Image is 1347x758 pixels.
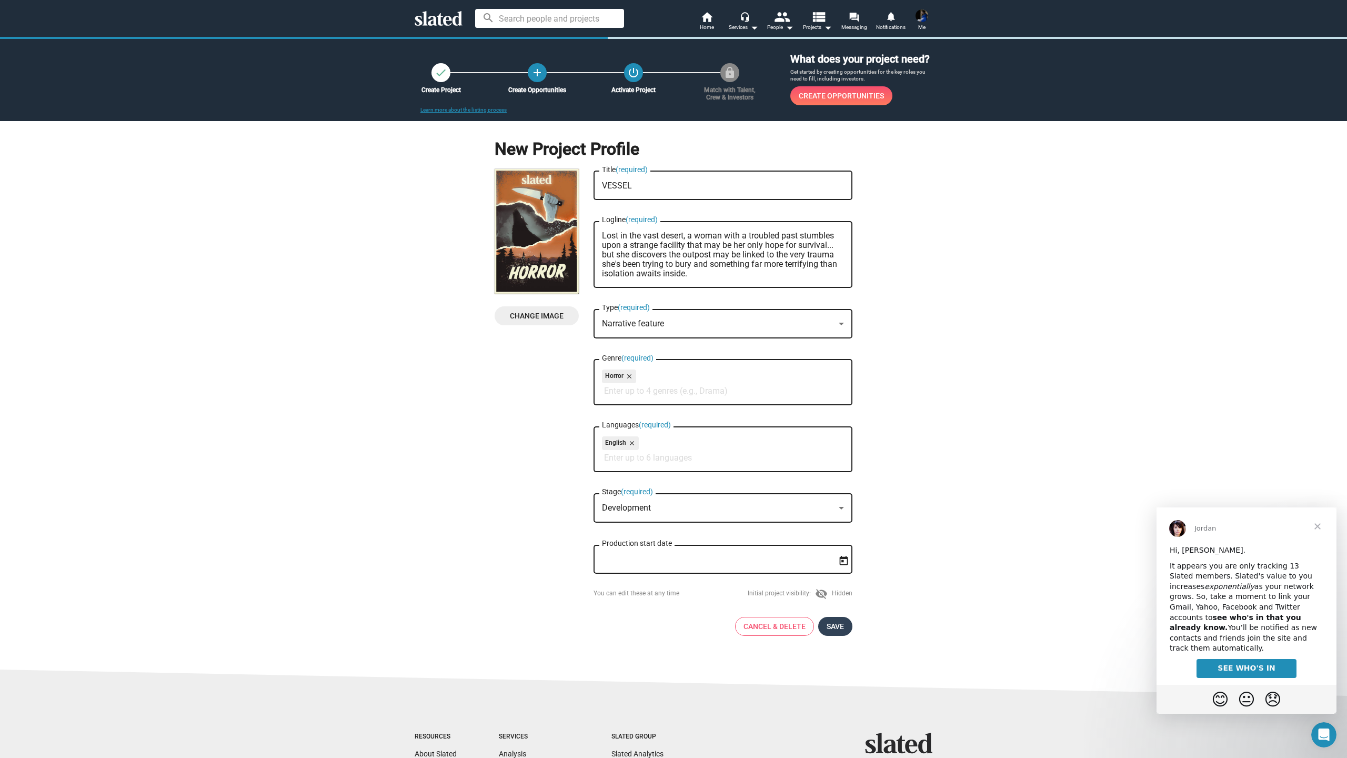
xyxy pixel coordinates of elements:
div: Initial project visibility: Hidden [748,587,852,600]
a: Learn more about the listing process [420,107,507,113]
mat-icon: view_list [811,9,826,24]
input: Enter up to 4 genres (e.g., Drama) [604,386,846,396]
div: Services [729,21,758,34]
div: Activate Project [599,86,668,94]
a: Analysis [499,750,526,758]
button: Save [818,617,852,636]
h3: What does your project need? [790,52,932,66]
a: Slated Analytics [611,750,664,758]
span: Me [918,21,926,34]
img: Peter McCoubrey [916,9,928,22]
span: Projects [803,21,832,34]
mat-chip: English [602,436,639,450]
div: You can edit these at any time [594,590,679,598]
div: People [767,21,793,34]
a: Create Opportunities [790,86,892,105]
mat-select-trigger: Development [602,503,651,513]
mat-icon: arrow_drop_down [783,21,796,34]
span: Home [700,21,714,34]
mat-chip: Horror [602,370,636,383]
mat-icon: home [700,11,713,23]
span: Narrative feature [602,318,664,328]
div: Create Project [406,86,476,94]
mat-icon: close [624,372,633,381]
mat-icon: people [774,9,789,24]
a: Create Opportunities [528,63,547,82]
input: Search people and projects [475,9,624,28]
mat-icon: arrow_drop_down [821,21,834,34]
input: Enter up to 6 languages [604,453,846,463]
mat-icon: headset_mic [740,12,749,21]
div: Create Opportunities [502,86,572,94]
span: Cancel & Delete [743,617,806,635]
iframe: Intercom live chat message [1157,507,1336,714]
div: Resources [415,733,457,741]
button: Projects [799,11,836,34]
button: Cancel & Delete [735,617,814,636]
div: Slated Group [611,733,683,741]
img: VESSEL [495,169,579,294]
mat-icon: close [626,438,636,448]
mat-icon: power_settings_new [627,66,640,79]
mat-icon: notifications [886,11,896,21]
mat-icon: forum [849,12,859,22]
a: Notifications [872,11,909,34]
span: Notifications [876,21,906,34]
span: Messaging [841,21,867,34]
h1: New Project Profile [495,138,851,161]
mat-icon: visibility_off [815,587,828,600]
mat-icon: arrow_drop_down [748,21,760,34]
span: Change Image [503,306,570,325]
a: About Slated [415,750,457,758]
span: Save [827,617,844,636]
div: Services [499,733,569,741]
button: Open calendar [835,551,853,570]
a: Home [688,11,725,34]
button: People [762,11,799,34]
mat-icon: check [435,66,447,79]
button: Services [725,11,762,34]
mat-icon: add [531,66,544,79]
button: Change Image [495,306,579,325]
p: Get started by creating opportunities for the key roles you need to fill, including investors. [790,68,932,83]
span: Create Opportunities [799,86,884,105]
button: Activate Project [624,63,643,82]
button: Peter McCoubreyMe [909,7,934,35]
iframe: Intercom live chat [1311,722,1336,747]
a: Messaging [836,11,872,34]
